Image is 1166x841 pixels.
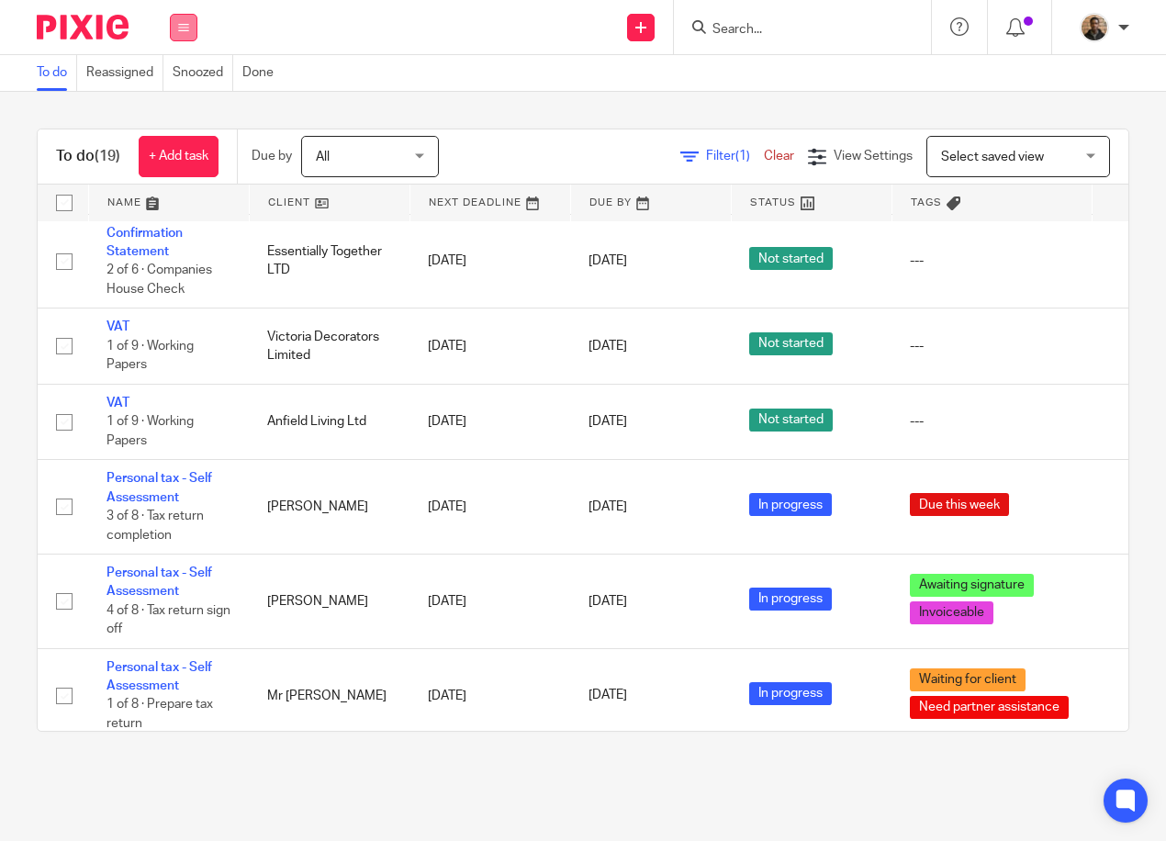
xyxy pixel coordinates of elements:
[910,493,1009,516] span: Due this week
[910,696,1069,719] span: Need partner assistance
[249,555,409,649] td: [PERSON_NAME]
[589,254,627,267] span: [DATE]
[910,574,1034,597] span: Awaiting signature
[409,460,570,555] td: [DATE]
[1080,13,1109,42] img: WhatsApp%20Image%202025-04-23%20.jpg
[56,147,120,166] h1: To do
[409,555,570,649] td: [DATE]
[749,409,833,432] span: Not started
[735,150,750,163] span: (1)
[589,340,627,353] span: [DATE]
[139,136,219,177] a: + Add task
[249,308,409,384] td: Victoria Decorators Limited
[107,320,129,333] a: VAT
[107,397,129,409] a: VAT
[107,661,212,692] a: Personal tax - Self Assessment
[107,566,212,598] a: Personal tax - Self Assessment
[764,150,794,163] a: Clear
[910,252,1073,270] div: ---
[409,308,570,384] td: [DATE]
[589,595,627,608] span: [DATE]
[589,690,627,702] span: [DATE]
[409,384,570,459] td: [DATE]
[249,214,409,308] td: Essentially Together LTD
[86,55,163,91] a: Reassigned
[107,264,212,296] span: 2 of 6 · Companies House Check
[107,227,183,258] a: Confirmation Statement
[249,460,409,555] td: [PERSON_NAME]
[749,682,832,705] span: In progress
[911,197,942,207] span: Tags
[37,55,77,91] a: To do
[173,55,233,91] a: Snoozed
[37,15,129,39] img: Pixie
[749,247,833,270] span: Not started
[749,588,832,611] span: In progress
[107,604,230,636] span: 4 of 8 · Tax return sign off
[95,149,120,163] span: (19)
[409,214,570,308] td: [DATE]
[589,416,627,429] span: [DATE]
[107,472,212,503] a: Personal tax - Self Assessment
[252,147,292,165] p: Due by
[706,150,764,163] span: Filter
[749,493,832,516] span: In progress
[834,150,913,163] span: View Settings
[316,151,330,163] span: All
[409,648,570,743] td: [DATE]
[249,384,409,459] td: Anfield Living Ltd
[941,151,1044,163] span: Select saved view
[107,340,194,372] span: 1 of 9 · Working Papers
[910,412,1073,431] div: ---
[249,648,409,743] td: Mr [PERSON_NAME]
[910,668,1026,691] span: Waiting for client
[711,22,876,39] input: Search
[589,500,627,513] span: [DATE]
[107,699,213,731] span: 1 of 8 · Prepare tax return
[107,510,204,542] span: 3 of 8 · Tax return completion
[107,415,194,447] span: 1 of 9 · Working Papers
[910,337,1073,355] div: ---
[749,332,833,355] span: Not started
[910,601,993,624] span: Invoiceable
[242,55,283,91] a: Done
